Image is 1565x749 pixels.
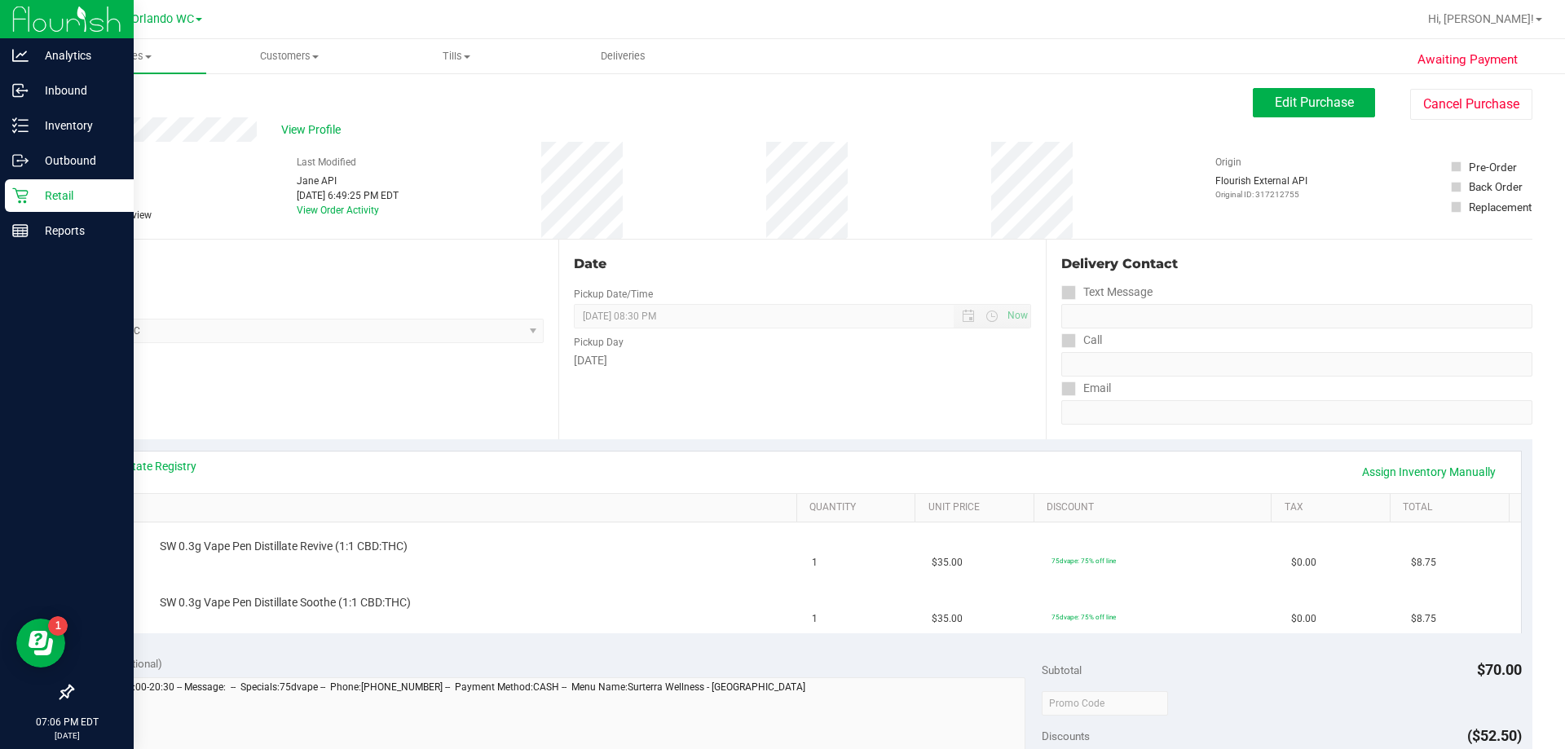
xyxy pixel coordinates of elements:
[297,174,399,188] div: Jane API
[29,81,126,100] p: Inbound
[29,221,126,240] p: Reports
[1403,501,1502,514] a: Total
[1291,611,1316,627] span: $0.00
[373,39,540,73] a: Tills
[1061,328,1102,352] label: Call
[574,254,1030,274] div: Date
[574,335,624,350] label: Pickup Day
[1042,691,1168,716] input: Promo Code
[1061,377,1111,400] label: Email
[1467,727,1522,744] span: ($52.50)
[1051,557,1116,565] span: 75dvape: 75% off line
[812,555,818,571] span: 1
[160,595,411,610] span: SW 0.3g Vape Pen Distillate Soothe (1:1 CBD:THC)
[1411,611,1436,627] span: $8.75
[1215,155,1241,170] label: Origin
[206,39,373,73] a: Customers
[7,715,126,729] p: 07:06 PM EDT
[281,121,346,139] span: View Profile
[207,49,373,64] span: Customers
[1253,88,1375,117] button: Edit Purchase
[1275,95,1354,110] span: Edit Purchase
[1469,159,1517,175] div: Pre-Order
[579,49,668,64] span: Deliveries
[928,501,1028,514] a: Unit Price
[1061,280,1153,304] label: Text Message
[297,205,379,216] a: View Order Activity
[1417,51,1518,69] span: Awaiting Payment
[297,188,399,203] div: [DATE] 6:49:25 PM EDT
[96,501,790,514] a: SKU
[29,151,126,170] p: Outbound
[809,501,909,514] a: Quantity
[12,187,29,204] inline-svg: Retail
[932,611,963,627] span: $35.00
[12,222,29,239] inline-svg: Reports
[131,12,194,26] span: Orlando WC
[1291,555,1316,571] span: $0.00
[29,116,126,135] p: Inventory
[1351,458,1506,486] a: Assign Inventory Manually
[29,186,126,205] p: Retail
[374,49,540,64] span: Tills
[99,458,196,474] a: View State Registry
[1469,178,1523,195] div: Back Order
[16,619,65,667] iframe: Resource center
[1477,661,1522,678] span: $70.00
[297,155,356,170] label: Last Modified
[160,539,408,554] span: SW 0.3g Vape Pen Distillate Revive (1:1 CBD:THC)
[72,254,544,274] div: Location
[7,729,126,742] p: [DATE]
[1215,188,1307,200] p: Original ID: 317212755
[29,46,126,65] p: Analytics
[1215,174,1307,200] div: Flourish External API
[12,152,29,169] inline-svg: Outbound
[1042,663,1082,676] span: Subtotal
[1410,89,1532,120] button: Cancel Purchase
[1411,555,1436,571] span: $8.75
[812,611,818,627] span: 1
[1428,12,1534,25] span: Hi, [PERSON_NAME]!
[12,47,29,64] inline-svg: Analytics
[12,82,29,99] inline-svg: Inbound
[1051,613,1116,621] span: 75dvape: 75% off line
[574,352,1030,369] div: [DATE]
[540,39,707,73] a: Deliveries
[574,287,653,302] label: Pickup Date/Time
[932,555,963,571] span: $35.00
[1285,501,1384,514] a: Tax
[12,117,29,134] inline-svg: Inventory
[1061,304,1532,328] input: Format: (999) 999-9999
[1061,254,1532,274] div: Delivery Contact
[1061,352,1532,377] input: Format: (999) 999-9999
[1469,199,1532,215] div: Replacement
[1047,501,1265,514] a: Discount
[48,616,68,636] iframe: Resource center unread badge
